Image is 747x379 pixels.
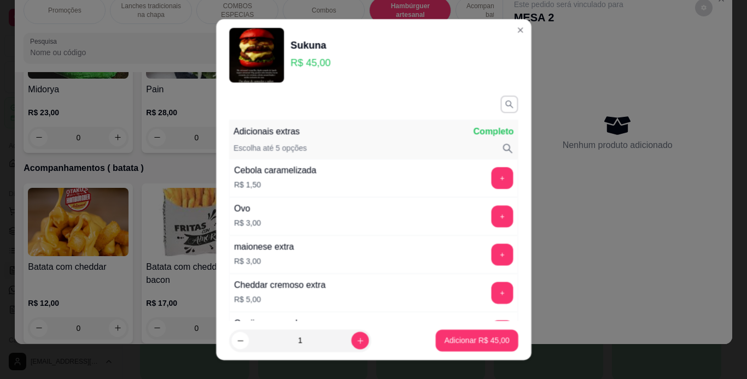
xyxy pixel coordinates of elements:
[444,335,509,346] p: Adicionar R$ 45,00
[234,240,294,253] div: maionese extra
[290,55,330,70] p: R$ 45,00
[435,329,518,351] button: Adicionar R$ 45,00
[234,179,316,190] p: R$ 1,50
[234,143,307,155] p: Escolha até 5 opções
[234,279,325,292] div: Cheddar cremoso extra
[491,320,513,342] button: add
[234,202,261,215] div: Ovo
[231,331,249,349] button: decrease-product-quantity
[473,125,513,138] p: Completo
[234,294,325,305] p: R$ 5,00
[290,38,330,53] div: Sukuna
[234,317,302,330] div: Queijo mussarela
[491,205,513,227] button: add
[234,164,316,177] div: Cebola caramelizada
[234,217,261,228] p: R$ 3,00
[491,244,513,265] button: add
[351,331,369,349] button: increase-product-quantity
[491,282,513,304] button: add
[234,256,294,267] p: R$ 3,00
[511,21,529,38] button: Close
[234,125,300,138] p: Adicionais extras
[491,167,513,189] button: add
[229,28,284,82] img: product-image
